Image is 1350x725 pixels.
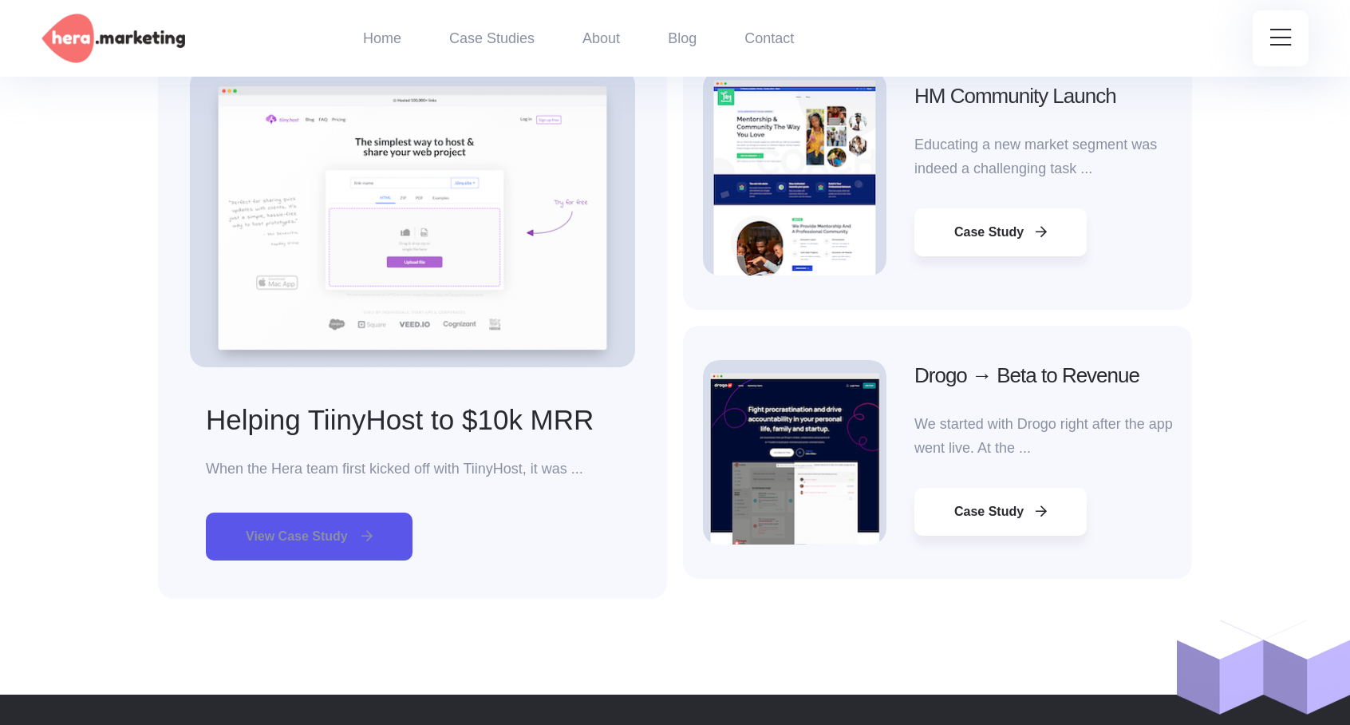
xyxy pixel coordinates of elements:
[914,363,1139,387] a: Drogo → Beta to Revenue
[914,84,1116,108] a: HM Community Launch
[206,513,412,561] a: View Case Study
[206,404,594,435] a: Helping TiinyHost to $10k MRR
[206,457,635,481] p: When the Hera team first kicked off with TiinyHost, it was ...
[914,208,1087,256] a: Case Study
[914,488,1087,536] a: Case Study
[914,133,1192,180] p: Educating a new market segment was indeed a challenging task ...
[914,412,1192,460] p: We started with Drogo right after the app went live. At the ...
